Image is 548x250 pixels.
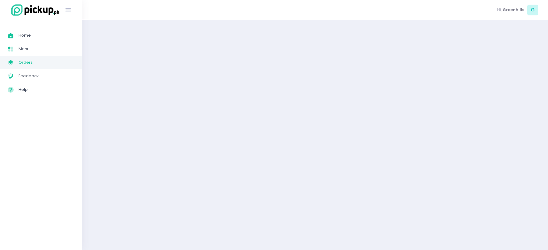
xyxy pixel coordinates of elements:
[19,72,74,80] span: Feedback
[19,31,74,39] span: Home
[19,58,74,67] span: Orders
[8,3,60,17] img: logo
[527,5,538,15] span: G
[19,45,74,53] span: Menu
[503,7,524,13] span: Greenhills
[497,7,502,13] span: Hi,
[19,86,74,94] span: Help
